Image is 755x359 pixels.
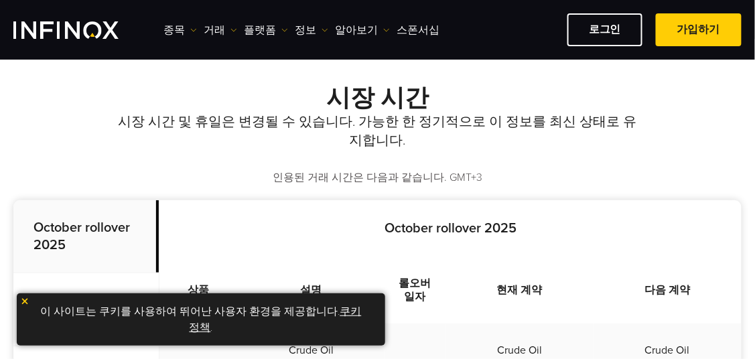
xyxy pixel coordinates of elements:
[445,257,594,324] th: 현재 계약
[20,297,29,306] img: yellow close icon
[237,257,385,324] th: 설명
[23,300,379,339] p: 이 사이트는 쿠키를 사용하여 뛰어난 사용자 환경을 제공합니다. .
[113,113,642,150] p: 시장 시간 및 휴일은 변경될 수 있습니다. 가능한 한 정기적으로 이 정보를 최신 상태로 유지합니다.
[204,22,237,38] a: 거래
[385,257,445,324] th: 롤오버 일자
[594,257,742,324] th: 다음 계약
[244,22,288,38] a: 플랫폼
[13,170,742,186] p: 인용된 거래 시간은 다음과 같습니다. GMT+3
[295,22,328,38] a: 정보
[33,220,130,253] strong: October rollover 2025
[163,22,197,38] a: 종목
[159,257,237,324] th: 상품
[397,22,439,38] a: 스폰서십
[335,22,390,38] a: 알아보기
[385,220,517,236] strong: October rollover 2025
[13,21,150,39] a: INFINOX Logo
[656,13,742,46] a: 가입하기
[326,84,429,113] strong: 시장 시간
[567,13,642,46] a: 로그인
